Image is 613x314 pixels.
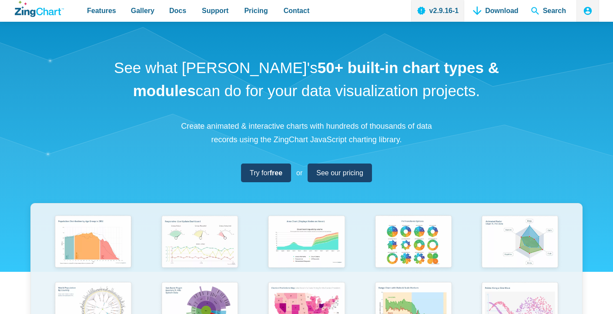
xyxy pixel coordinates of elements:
a: Animated Radar Chart ft. Pet Data [466,212,573,279]
a: Population Distribution by Age Group in 2052 [40,212,146,279]
a: Area Chart (Displays Nodes on Hover) [253,212,360,279]
span: or [296,167,302,179]
span: Contact [284,5,310,17]
span: Pricing [244,5,268,17]
img: Area Chart (Displays Nodes on Hover) [264,212,349,273]
span: Gallery [131,5,154,17]
strong: 50+ built-in chart types & modules [133,59,499,99]
span: Docs [169,5,186,17]
span: See our pricing [316,167,363,179]
strong: free [270,169,282,177]
span: Support [202,5,228,17]
img: Responsive Live Update Dashboard [157,212,242,273]
p: Create animated & interactive charts with hundreds of thousands of data records using the ZingCha... [176,120,437,146]
a: Responsive Live Update Dashboard [147,212,253,279]
img: Pie Transform Options [371,212,456,273]
a: ZingChart Logo. Click to return to the homepage [15,1,64,17]
span: Features [87,5,116,17]
span: Try for [250,167,282,179]
img: Animated Radar Chart ft. Pet Data [477,212,563,273]
h1: See what [PERSON_NAME]'s can do for your data visualization projects. [111,57,502,102]
img: Population Distribution by Age Group in 2052 [50,212,136,273]
a: Pie Transform Options [360,212,466,279]
a: Try forfree [241,164,291,182]
a: See our pricing [308,164,372,182]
